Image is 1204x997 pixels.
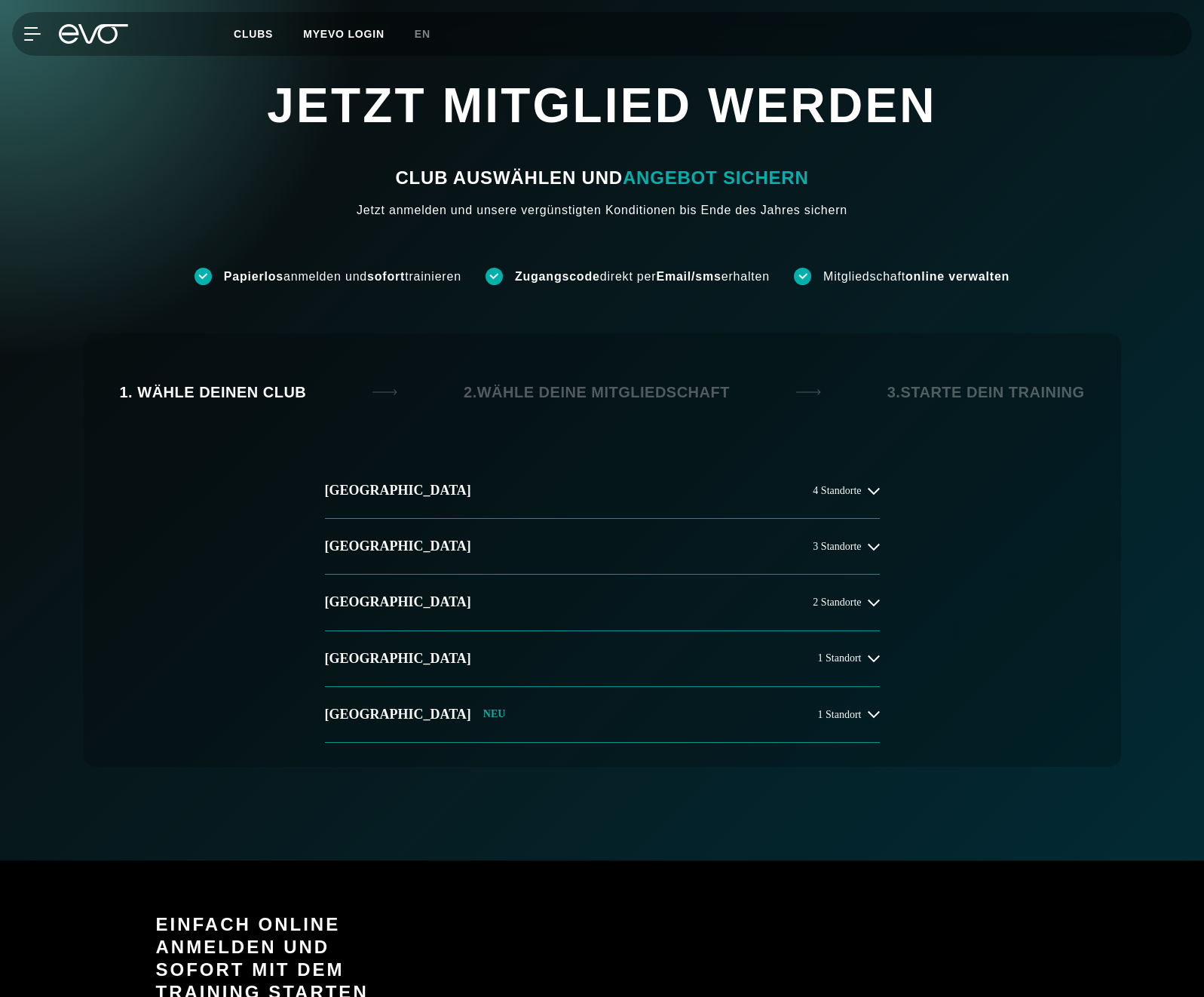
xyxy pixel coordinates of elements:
h2: [GEOGRAPHIC_DATA] [325,481,471,500]
button: [GEOGRAPHIC_DATA]4 Standorte [325,463,880,519]
span: en [415,28,430,40]
h1: JETZT MITGLIED WERDEN [150,75,1055,166]
span: 4 Standorte [813,485,861,496]
strong: Zugangscode [515,270,600,283]
button: [GEOGRAPHIC_DATA]1 Standort [325,631,880,687]
strong: Email/sms [656,270,721,283]
h2: [GEOGRAPHIC_DATA] [325,537,471,556]
p: NEU [483,708,506,721]
button: [GEOGRAPHIC_DATA]2 Standorte [325,575,880,630]
h2: [GEOGRAPHIC_DATA] [325,649,471,668]
h2: [GEOGRAPHIC_DATA] [325,593,471,612]
button: [GEOGRAPHIC_DATA]NEU1 Standort [325,687,880,743]
h2: [GEOGRAPHIC_DATA] [325,705,471,724]
div: 2. Wähle deine Mitgliedschaft [464,382,730,403]
a: en [415,26,449,43]
span: 1 Standort [818,652,862,664]
div: CLUB AUSWÄHLEN UND [395,166,808,190]
span: 1 Standort [818,709,862,720]
div: 3. Starte dein Training [887,382,1085,403]
a: MYEVO LOGIN [303,28,384,40]
div: direkt per erhalten [515,268,770,285]
div: anmelden und trainieren [224,268,461,285]
span: Clubs [234,28,273,40]
em: ANGEBOT SICHERN [623,167,809,188]
a: Clubs [234,27,303,40]
strong: sofort [367,270,405,283]
strong: Papierlos [224,270,283,283]
button: [GEOGRAPHIC_DATA]3 Standorte [325,519,880,575]
span: 2 Standorte [813,597,861,608]
span: 3 Standorte [813,541,861,552]
div: Jetzt anmelden und unsere vergünstigten Konditionen bis Ende des Jahres sichern [357,201,847,219]
div: 1. Wähle deinen Club [120,382,307,403]
div: Mitgliedschaft [823,268,1009,285]
strong: online verwalten [905,270,1009,283]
